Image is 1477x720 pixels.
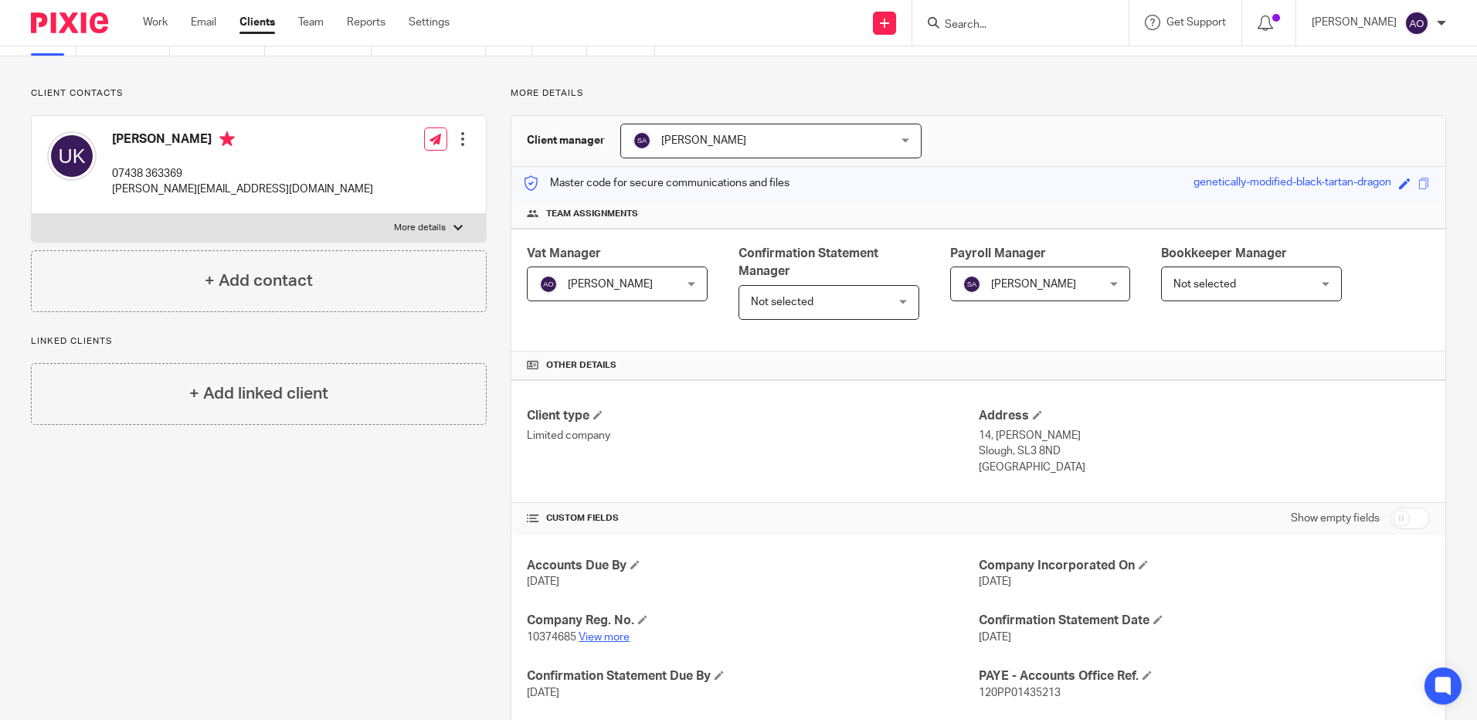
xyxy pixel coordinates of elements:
[409,15,450,30] a: Settings
[991,279,1076,290] span: [PERSON_NAME]
[527,133,605,148] h3: Client manager
[539,275,558,294] img: svg%3E
[979,668,1430,684] h4: PAYE - Accounts Office Ref.
[979,428,1430,443] p: 14, [PERSON_NAME]
[1166,17,1226,28] span: Get Support
[979,558,1430,574] h4: Company Incorporated On
[511,87,1446,100] p: More details
[527,247,601,260] span: Vat Manager
[979,408,1430,424] h4: Address
[979,688,1061,698] span: 120PP01435213
[963,275,981,294] img: svg%3E
[527,428,978,443] p: Limited company
[523,175,789,191] p: Master code for secure communications and files
[979,576,1011,587] span: [DATE]
[1161,247,1287,260] span: Bookkeeper Manager
[979,613,1430,629] h4: Confirmation Statement Date
[979,443,1430,459] p: Slough, SL3 8ND
[31,335,487,348] p: Linked clients
[546,359,616,372] span: Other details
[979,460,1430,475] p: [GEOGRAPHIC_DATA]
[1173,279,1236,290] span: Not selected
[979,632,1011,643] span: [DATE]
[527,512,978,525] h4: CUSTOM FIELDS
[143,15,168,30] a: Work
[527,408,978,424] h4: Client type
[527,668,978,684] h4: Confirmation Statement Due By
[112,166,373,182] p: 07438 363369
[31,87,487,100] p: Client contacts
[527,688,559,698] span: [DATE]
[1404,11,1429,36] img: svg%3E
[527,558,978,574] h4: Accounts Due By
[579,632,630,643] a: View more
[568,279,653,290] span: [PERSON_NAME]
[112,182,373,197] p: [PERSON_NAME][EMAIL_ADDRESS][DOMAIN_NAME]
[191,15,216,30] a: Email
[751,297,813,307] span: Not selected
[546,208,638,220] span: Team assignments
[347,15,385,30] a: Reports
[394,222,446,234] p: More details
[31,12,108,33] img: Pixie
[298,15,324,30] a: Team
[205,269,313,293] h4: + Add contact
[189,382,328,406] h4: + Add linked client
[527,632,576,643] span: 10374685
[1312,15,1397,30] p: [PERSON_NAME]
[527,613,978,629] h4: Company Reg. No.
[112,131,373,151] h4: [PERSON_NAME]
[950,247,1046,260] span: Payroll Manager
[943,19,1082,32] input: Search
[219,131,235,147] i: Primary
[633,131,651,150] img: svg%3E
[527,576,559,587] span: [DATE]
[47,131,97,181] img: svg%3E
[1291,511,1380,526] label: Show empty fields
[1193,175,1391,192] div: genetically-modified-black-tartan-dragon
[239,15,275,30] a: Clients
[738,247,878,277] span: Confirmation Statement Manager
[661,135,746,146] span: [PERSON_NAME]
